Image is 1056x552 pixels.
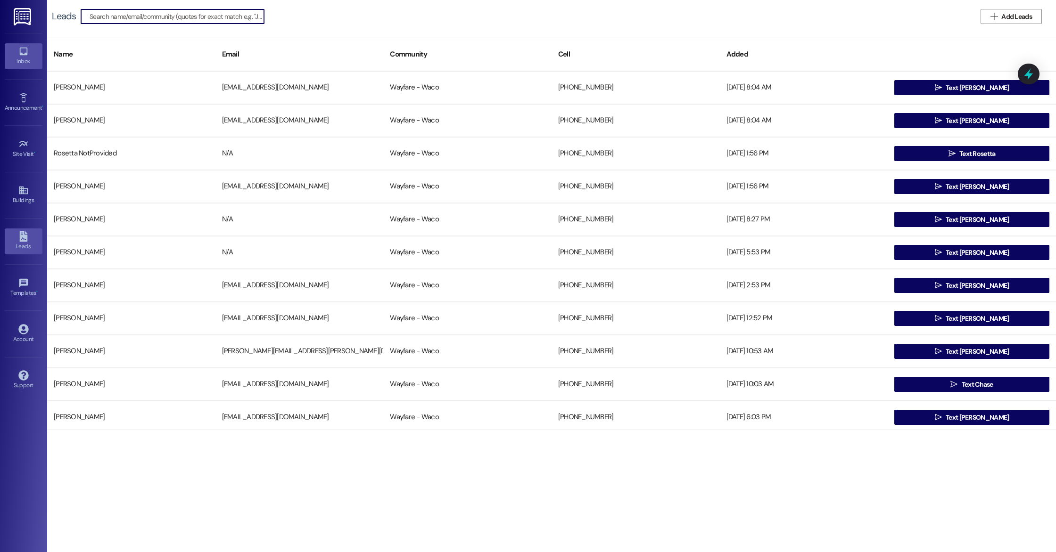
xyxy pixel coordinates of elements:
div: Wayfare - Waco [383,243,552,262]
span: Text [PERSON_NAME] [946,248,1009,258]
a: Site Visit • [5,136,42,162]
input: Search name/email/community (quotes for exact match e.g. "John Smith") [90,10,264,23]
div: [PERSON_NAME] [47,243,215,262]
div: [DATE] 1:56 PM [720,144,888,163]
button: Text [PERSON_NAME] [894,212,1049,227]
div: Wayfare - Waco [383,342,552,361]
span: Text [PERSON_NAME] [946,281,1009,291]
div: [DATE] 5:53 PM [720,243,888,262]
div: Wayfare - Waco [383,375,552,394]
span: Text [PERSON_NAME] [946,182,1009,192]
span: Text [PERSON_NAME] [946,347,1009,357]
i:  [935,414,942,421]
div: [DATE] 2:53 PM [720,276,888,295]
div: Wayfare - Waco [383,78,552,97]
button: Text Rosetta [894,146,1049,161]
div: Wayfare - Waco [383,276,552,295]
div: [PERSON_NAME] [47,408,215,427]
div: [PERSON_NAME] [47,375,215,394]
span: • [36,288,38,295]
div: [EMAIL_ADDRESS][DOMAIN_NAME] [215,408,384,427]
div: Added [720,43,888,66]
div: [PHONE_NUMBER] [552,144,720,163]
div: [PHONE_NUMBER] [552,408,720,427]
i:  [935,84,942,91]
span: • [42,103,43,110]
div: [DATE] 8:27 PM [720,210,888,229]
div: [DATE] 8:04 AM [720,78,888,97]
i:  [949,150,956,157]
div: [PHONE_NUMBER] [552,78,720,97]
div: Wayfare - Waco [383,408,552,427]
div: [EMAIL_ADDRESS][DOMAIN_NAME] [215,276,384,295]
span: Text [PERSON_NAME] [946,83,1009,93]
button: Text [PERSON_NAME] [894,80,1049,95]
a: Leads [5,228,42,254]
div: [DATE] 1:56 PM [720,177,888,196]
i:  [935,183,942,190]
div: [DATE] 10:53 AM [720,342,888,361]
div: [PERSON_NAME][EMAIL_ADDRESS][PERSON_NAME][DOMAIN_NAME] [215,342,384,361]
a: Inbox [5,43,42,69]
i:  [990,13,998,20]
span: Text Chase [962,380,993,390]
div: N/A [215,210,384,229]
div: [PERSON_NAME] [47,342,215,361]
i:  [935,282,942,289]
a: Templates • [5,275,42,300]
div: N/A [215,243,384,262]
div: Name [47,43,215,66]
div: Rosetta NotProvided [47,144,215,163]
div: [PERSON_NAME] [47,210,215,229]
span: Text [PERSON_NAME] [946,314,1009,324]
div: [DATE] 12:52 PM [720,309,888,328]
div: [PHONE_NUMBER] [552,309,720,328]
div: Wayfare - Waco [383,177,552,196]
div: [PHONE_NUMBER] [552,177,720,196]
div: Cell [552,43,720,66]
button: Text [PERSON_NAME] [894,410,1049,425]
span: Add Leads [1001,12,1032,22]
span: Text [PERSON_NAME] [946,116,1009,126]
div: [DATE] 10:03 AM [720,375,888,394]
div: Wayfare - Waco [383,210,552,229]
div: [PHONE_NUMBER] [552,375,720,394]
span: Text Rosetta [959,149,996,159]
i:  [935,216,942,223]
div: Wayfare - Waco [383,309,552,328]
div: [PERSON_NAME] [47,111,215,130]
button: Add Leads [981,9,1042,24]
div: [EMAIL_ADDRESS][DOMAIN_NAME] [215,309,384,328]
span: • [34,149,35,156]
button: Text [PERSON_NAME] [894,245,1049,260]
a: Buildings [5,182,42,208]
i:  [935,249,942,256]
button: Text [PERSON_NAME] [894,344,1049,359]
img: ResiDesk Logo [14,8,33,25]
div: [PHONE_NUMBER] [552,111,720,130]
i:  [935,117,942,124]
a: Account [5,321,42,347]
button: Text [PERSON_NAME] [894,113,1049,128]
div: [EMAIL_ADDRESS][DOMAIN_NAME] [215,111,384,130]
div: [PERSON_NAME] [47,276,215,295]
i:  [950,381,957,388]
div: [PHONE_NUMBER] [552,210,720,229]
div: [EMAIL_ADDRESS][DOMAIN_NAME] [215,78,384,97]
div: Community [383,43,552,66]
div: Leads [52,11,76,21]
div: [PHONE_NUMBER] [552,276,720,295]
div: [EMAIL_ADDRESS][DOMAIN_NAME] [215,375,384,394]
div: [PHONE_NUMBER] [552,243,720,262]
button: Text [PERSON_NAME] [894,278,1049,293]
div: [DATE] 8:04 AM [720,111,888,130]
span: Text [PERSON_NAME] [946,413,1009,422]
span: Text [PERSON_NAME] [946,215,1009,225]
div: N/A [215,144,384,163]
i:  [935,315,942,322]
div: Wayfare - Waco [383,111,552,130]
div: Email [215,43,384,66]
div: [PERSON_NAME] [47,78,215,97]
i:  [935,348,942,355]
button: Text Chase [894,377,1049,392]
